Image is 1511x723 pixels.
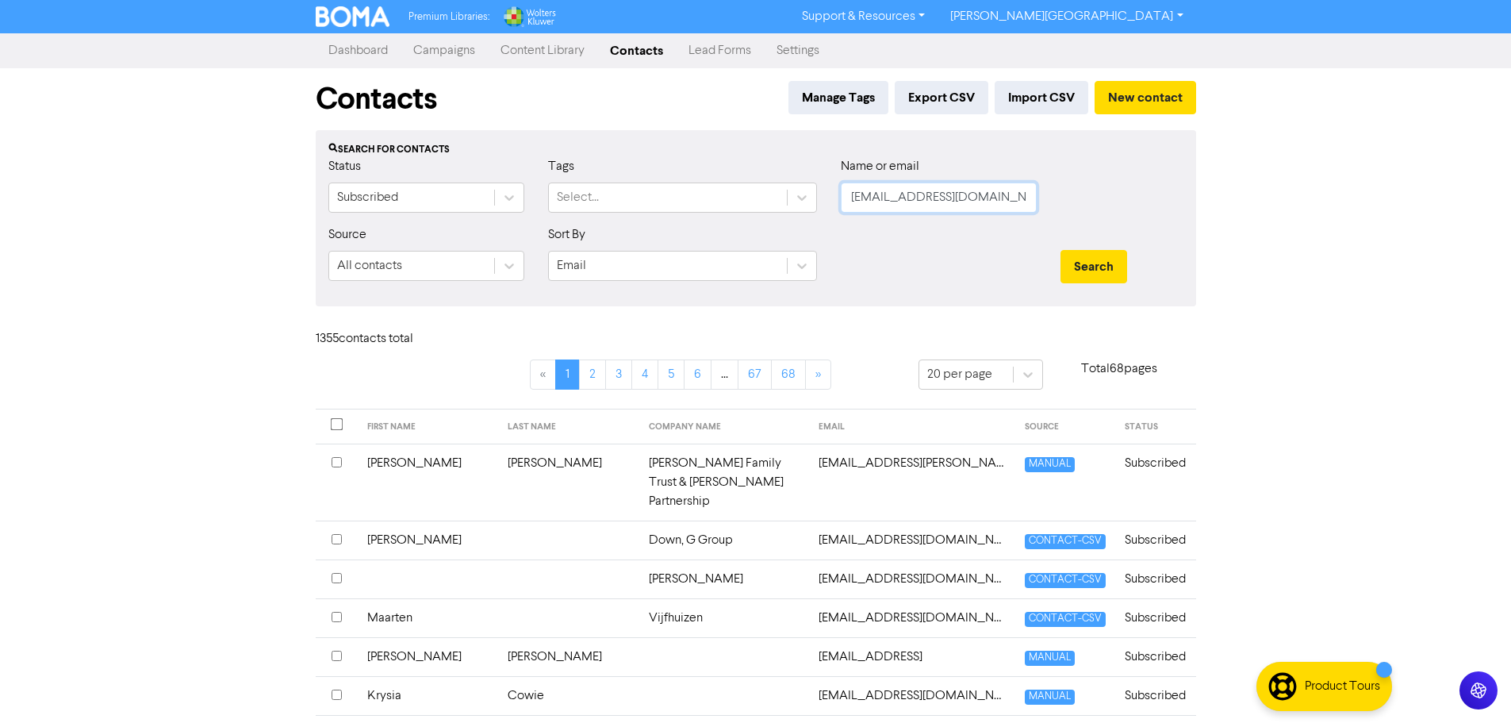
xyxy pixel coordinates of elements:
label: Sort By [548,225,585,244]
span: CONTACT-CSV [1025,573,1106,588]
td: Subscribed [1115,521,1195,560]
td: 12ward.elizabeth@gmail.com [809,444,1015,521]
td: 4krysiak@gmail.com [809,676,1015,715]
td: [PERSON_NAME] [498,444,640,521]
button: Export CSV [895,81,988,114]
div: All contacts [337,256,402,275]
div: Email [557,256,586,275]
div: 20 per page [927,365,992,384]
th: STATUS [1115,410,1195,444]
a: Settings [764,35,832,67]
div: Search for contacts [328,143,1183,157]
span: CONTACT-CSV [1025,612,1106,627]
a: Campaigns [401,35,488,67]
td: [PERSON_NAME] [498,637,640,676]
a: Page 67 [738,360,772,390]
span: MANUAL [1025,690,1075,705]
a: Page 1 is your current page [555,360,580,390]
a: » [805,360,831,390]
td: Subscribed [1115,676,1195,715]
span: MANUAL [1025,457,1075,472]
span: CONTACT-CSV [1025,534,1106,549]
img: Wolters Kluwer [502,6,556,27]
a: Page 3 [605,360,632,390]
div: Select... [557,188,599,207]
a: Page 68 [771,360,806,390]
td: Cowie [498,676,640,715]
td: Krysia [358,676,498,715]
th: LAST NAME [498,410,640,444]
td: [PERSON_NAME] Family Trust & [PERSON_NAME] Partnership [639,444,809,521]
img: BOMA Logo [316,6,390,27]
button: New contact [1095,81,1196,114]
h6: 1355 contact s total [316,332,443,347]
th: EMAIL [809,410,1015,444]
a: Page 4 [631,360,658,390]
span: MANUAL [1025,651,1075,666]
p: Total 68 pages [1043,360,1196,379]
td: Down, G Group [639,521,809,560]
button: Search [1060,250,1127,283]
label: Source [328,225,366,244]
td: Subscribed [1115,444,1195,521]
h1: Contacts [316,81,437,117]
iframe: Chat Widget [1432,647,1511,723]
td: Subscribed [1115,560,1195,598]
td: [PERSON_NAME] [358,444,498,521]
span: Premium Libraries: [408,12,489,22]
th: FIRST NAME [358,410,498,444]
a: Page 2 [579,360,606,390]
a: Page 5 [658,360,685,390]
td: [PERSON_NAME] [639,560,809,598]
td: Maarten [358,598,498,637]
th: SOURCE [1015,410,1115,444]
td: 4flashas@gmail.con [809,637,1015,676]
label: Name or email [841,157,919,176]
button: Manage Tags [788,81,888,114]
td: 1greg.down@gmail.com [809,521,1015,560]
div: Subscribed [337,188,398,207]
td: Subscribed [1115,598,1195,637]
a: Dashboard [316,35,401,67]
button: Import CSV [995,81,1088,114]
a: Contacts [597,35,676,67]
td: [PERSON_NAME] [358,637,498,676]
th: COMPANY NAME [639,410,809,444]
td: 36queens@gmail.com [809,598,1015,637]
label: Tags [548,157,574,176]
label: Status [328,157,361,176]
a: Content Library [488,35,597,67]
a: [PERSON_NAME][GEOGRAPHIC_DATA] [938,4,1195,29]
a: Page 6 [684,360,711,390]
td: Vijfhuizen [639,598,809,637]
td: Subscribed [1115,637,1195,676]
td: 31carlylest@xtra.co.nz [809,560,1015,598]
a: Support & Resources [789,4,938,29]
a: Lead Forms [676,35,764,67]
td: [PERSON_NAME] [358,521,498,560]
